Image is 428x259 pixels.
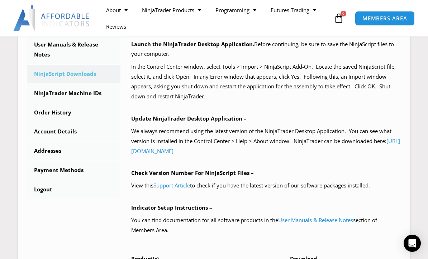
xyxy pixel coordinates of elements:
a: User Manuals & Release Notes [27,35,120,64]
nav: Menu [99,2,332,35]
a: Order History [27,103,120,122]
a: Futures Trading [263,2,323,18]
a: 0 [323,8,355,29]
a: User Manuals & Release Notes [278,216,353,224]
a: Reviews [99,18,133,35]
a: MEMBERS AREA [355,11,415,26]
p: In the Control Center window, select Tools > Import > NinjaScript Add-On. Locate the saved NinjaS... [131,62,401,102]
p: View this to check if you have the latest version of our software packages installed. [131,181,401,191]
b: Check Version Number For NinjaScript Files – [131,169,254,176]
a: Logout [27,180,120,199]
b: Indicator Setup Instructions – [131,204,212,211]
p: We always recommend using the latest version of the NinjaTrader Desktop Application. You can see ... [131,126,401,156]
p: You can find documentation for all software products in the section of Members Area. [131,215,401,235]
a: Payment Methods [27,161,120,180]
a: NinjaScript Downloads [27,65,120,83]
span: MEMBERS AREA [362,16,407,21]
a: [URL][DOMAIN_NAME] [131,137,400,155]
a: Programming [208,2,263,18]
img: LogoAI | Affordable Indicators – NinjaTrader [13,5,90,31]
a: About [99,2,135,18]
nav: Account pages [27,16,120,199]
p: Before continuing, be sure to save the NinjaScript files to your computer. [131,39,401,59]
div: Open Intercom Messenger [404,235,421,252]
a: NinjaTrader Products [135,2,208,18]
a: Account Details [27,122,120,141]
a: Support Article [153,182,190,189]
a: Addresses [27,142,120,160]
b: Update NinjaTrader Desktop Application – [131,115,247,122]
b: Launch the NinjaTrader Desktop Application. [131,40,254,48]
a: NinjaTrader Machine IDs [27,84,120,103]
span: 0 [341,11,346,16]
